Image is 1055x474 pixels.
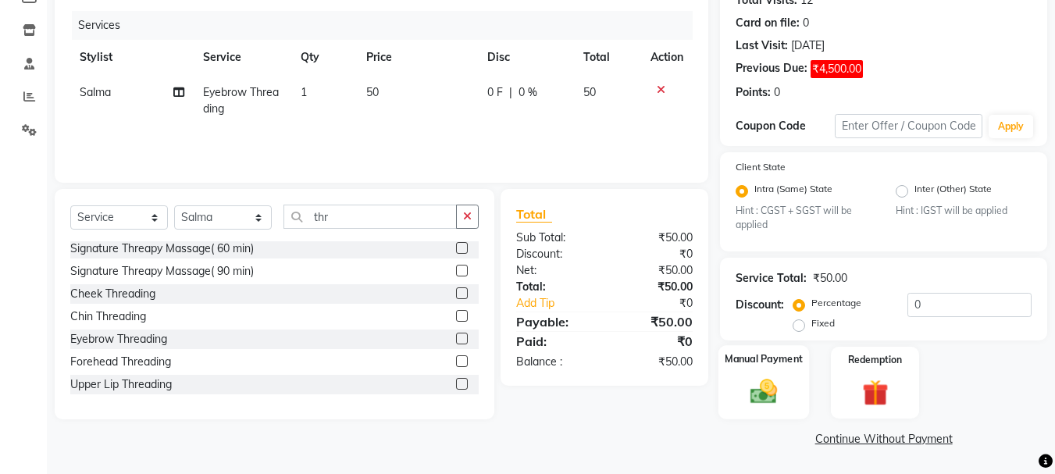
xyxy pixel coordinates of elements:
div: Net: [504,262,604,279]
label: Percentage [811,296,861,310]
div: ₹50.00 [604,354,704,370]
th: Stylist [70,40,194,75]
th: Disc [478,40,574,75]
div: Services [72,11,704,40]
div: Signature Threapy Massage( 90 min) [70,263,254,280]
span: ₹4,500.00 [811,60,863,78]
small: Hint : IGST will be applied [896,204,1032,218]
span: 50 [366,85,379,99]
span: 50 [583,85,596,99]
th: Service [194,40,292,75]
div: Previous Due: [736,60,807,78]
label: Redemption [848,353,902,367]
div: Cheek Threading [70,286,155,302]
div: 0 [803,15,809,31]
label: Client State [736,160,786,174]
div: Balance : [504,354,604,370]
span: 0 F [487,84,503,101]
th: Price [357,40,478,75]
div: [DATE] [791,37,825,54]
input: Search or Scan [283,205,457,229]
div: ₹0 [604,332,704,351]
label: Manual Payment [725,352,803,367]
div: Paid: [504,332,604,351]
div: ₹50.00 [813,270,847,287]
img: _cash.svg [742,376,786,408]
div: Discount: [736,297,784,313]
th: Total [574,40,642,75]
label: Intra (Same) State [754,182,832,201]
div: ₹0 [622,295,705,312]
th: Qty [291,40,357,75]
span: Total [516,206,552,223]
span: | [509,84,512,101]
span: 0 % [519,84,537,101]
div: Upper Lip Threading [70,376,172,393]
input: Enter Offer / Coupon Code [835,114,982,138]
a: Continue Without Payment [723,431,1044,447]
div: Eyebrow Threading [70,331,167,347]
th: Action [641,40,693,75]
span: Salma [80,85,111,99]
label: Fixed [811,316,835,330]
div: ₹50.00 [604,279,704,295]
div: Coupon Code [736,118,834,134]
div: ₹50.00 [604,262,704,279]
div: Chin Threading [70,308,146,325]
div: ₹50.00 [604,312,704,331]
div: ₹50.00 [604,230,704,246]
img: _gift.svg [854,376,896,408]
small: Hint : CGST + SGST will be applied [736,204,871,233]
div: Sub Total: [504,230,604,246]
div: Last Visit: [736,37,788,54]
span: Eyebrow Threading [203,85,279,116]
div: Signature Threapy Massage( 60 min) [70,241,254,257]
div: Card on file: [736,15,800,31]
div: Service Total: [736,270,807,287]
span: 1 [301,85,307,99]
label: Inter (Other) State [914,182,992,201]
div: Discount: [504,246,604,262]
div: Total: [504,279,604,295]
div: Payable: [504,312,604,331]
div: ₹0 [604,246,704,262]
a: Add Tip [504,295,621,312]
div: 0 [774,84,780,101]
button: Apply [989,115,1033,138]
div: Points: [736,84,771,101]
div: Forehead Threading [70,354,171,370]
